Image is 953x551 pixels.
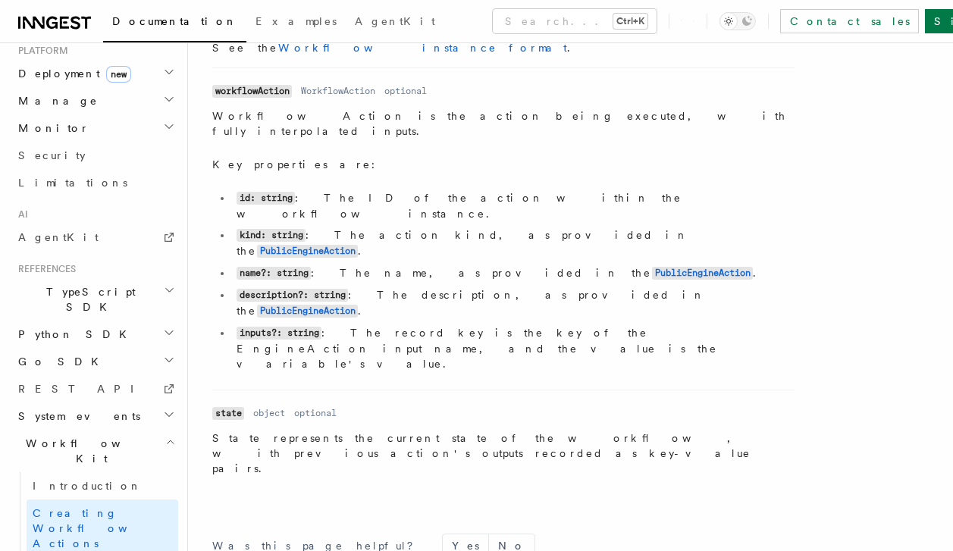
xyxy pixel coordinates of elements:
a: Documentation [103,5,246,42]
a: Examples [246,5,346,41]
span: Workflow Kit [12,436,165,466]
span: REST API [18,383,147,395]
button: Python SDK [12,321,178,348]
span: Examples [255,15,337,27]
span: AI [12,208,28,221]
li: : The name, as provided in the . [232,265,795,281]
span: System events [12,409,140,424]
a: Contact sales [780,9,919,33]
span: Limitations [18,177,127,189]
li: : The record key is the key of the EngineAction input name, and the value is the variable's value. [232,325,795,371]
li: : The action kind, as provided in the . [232,227,795,259]
code: description?: string [237,289,348,302]
a: Workflow instance format [278,42,567,54]
button: Deploymentnew [12,60,178,87]
p: WorkflowAction is the action being executed, with fully interpolated inputs. [212,108,795,139]
button: Workflow Kit [12,430,178,472]
a: Security [12,142,178,169]
span: Creating Workflow Actions [33,507,165,549]
a: AgentKit [346,5,444,41]
a: AgentKit [12,224,178,251]
span: new [106,66,131,83]
p: State represents the current state of the workflow, with previous action's outputs recorded as ke... [212,430,795,476]
code: PublicEngineAction [652,267,753,280]
span: AgentKit [18,231,99,243]
button: Go SDK [12,348,178,375]
dd: object [253,407,285,419]
code: PublicEngineAction [257,245,358,258]
code: inputs?: string [237,327,321,340]
code: workflowAction [212,85,292,98]
a: REST API [12,375,178,402]
dd: optional [384,85,427,97]
button: Manage [12,87,178,114]
li: : The ID of the action within the workflow instance. [232,190,795,221]
button: Monitor [12,114,178,142]
button: Search...Ctrl+K [493,9,657,33]
p: Key properties are: [212,157,795,172]
code: PublicEngineAction [257,305,358,318]
span: Deployment [12,66,131,81]
button: TypeScript SDK [12,278,178,321]
span: Security [18,149,86,161]
dd: optional [294,407,337,419]
code: name?: string [237,267,311,280]
a: Limitations [12,169,178,196]
p: See the . [212,40,795,55]
span: TypeScript SDK [12,284,164,315]
span: Introduction [33,480,142,492]
a: Introduction [27,472,178,499]
button: Toggle dark mode [719,12,756,30]
span: Documentation [112,15,237,27]
code: kind: string [237,229,306,242]
span: Python SDK [12,327,136,342]
span: Go SDK [12,354,108,369]
button: System events [12,402,178,430]
span: References [12,263,76,275]
dd: WorkflowAction [301,85,375,97]
span: Monitor [12,121,89,136]
span: Manage [12,93,98,108]
a: PublicEngineAction [652,267,753,279]
kbd: Ctrl+K [613,14,647,29]
a: PublicEngineAction [257,305,358,317]
code: id: string [237,192,295,205]
code: state [212,407,244,420]
span: AgentKit [355,15,435,27]
li: : The description, as provided in the . [232,287,795,319]
a: PublicEngineAction [257,245,358,257]
span: Platform [12,45,68,57]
